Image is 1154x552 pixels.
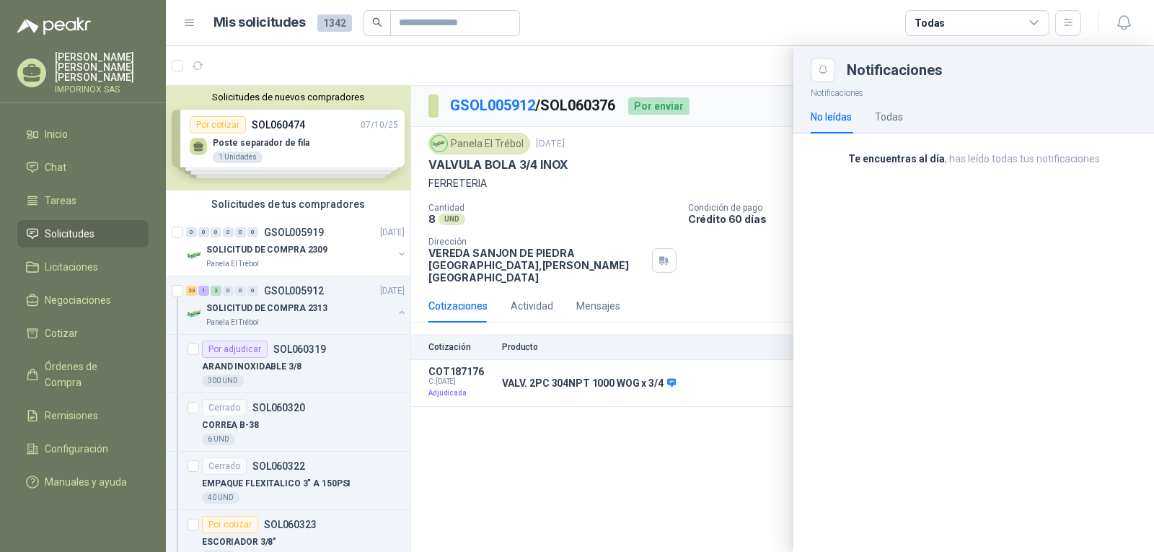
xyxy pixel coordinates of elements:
[847,63,1137,77] div: Notificaciones
[45,441,108,457] span: Configuración
[17,286,149,314] a: Negociaciones
[793,82,1154,100] p: Notificaciones
[811,58,835,82] button: Close
[17,353,149,396] a: Órdenes de Compra
[17,187,149,214] a: Tareas
[17,435,149,463] a: Configuración
[17,468,149,496] a: Manuales y ayuda
[17,253,149,281] a: Licitaciones
[45,159,66,175] span: Chat
[17,17,91,35] img: Logo peakr
[317,14,352,32] span: 1342
[213,12,306,33] h1: Mis solicitudes
[17,220,149,247] a: Solicitudes
[848,153,945,165] b: Te encuentras al día
[45,193,76,209] span: Tareas
[45,325,78,341] span: Cotizar
[55,52,149,82] p: [PERSON_NAME] [PERSON_NAME] [PERSON_NAME]
[55,85,149,94] p: IMPORINOX SAS
[45,292,111,308] span: Negociaciones
[45,474,127,490] span: Manuales y ayuda
[17,121,149,148] a: Inicio
[45,408,98,424] span: Remisiones
[811,151,1137,167] p: , has leído todas tus notificaciones
[45,226,94,242] span: Solicitudes
[915,15,945,31] div: Todas
[17,154,149,181] a: Chat
[17,402,149,429] a: Remisiones
[372,17,382,27] span: search
[45,126,68,142] span: Inicio
[45,259,98,275] span: Licitaciones
[811,109,852,125] div: No leídas
[17,320,149,347] a: Cotizar
[45,359,135,390] span: Órdenes de Compra
[875,109,903,125] div: Todas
